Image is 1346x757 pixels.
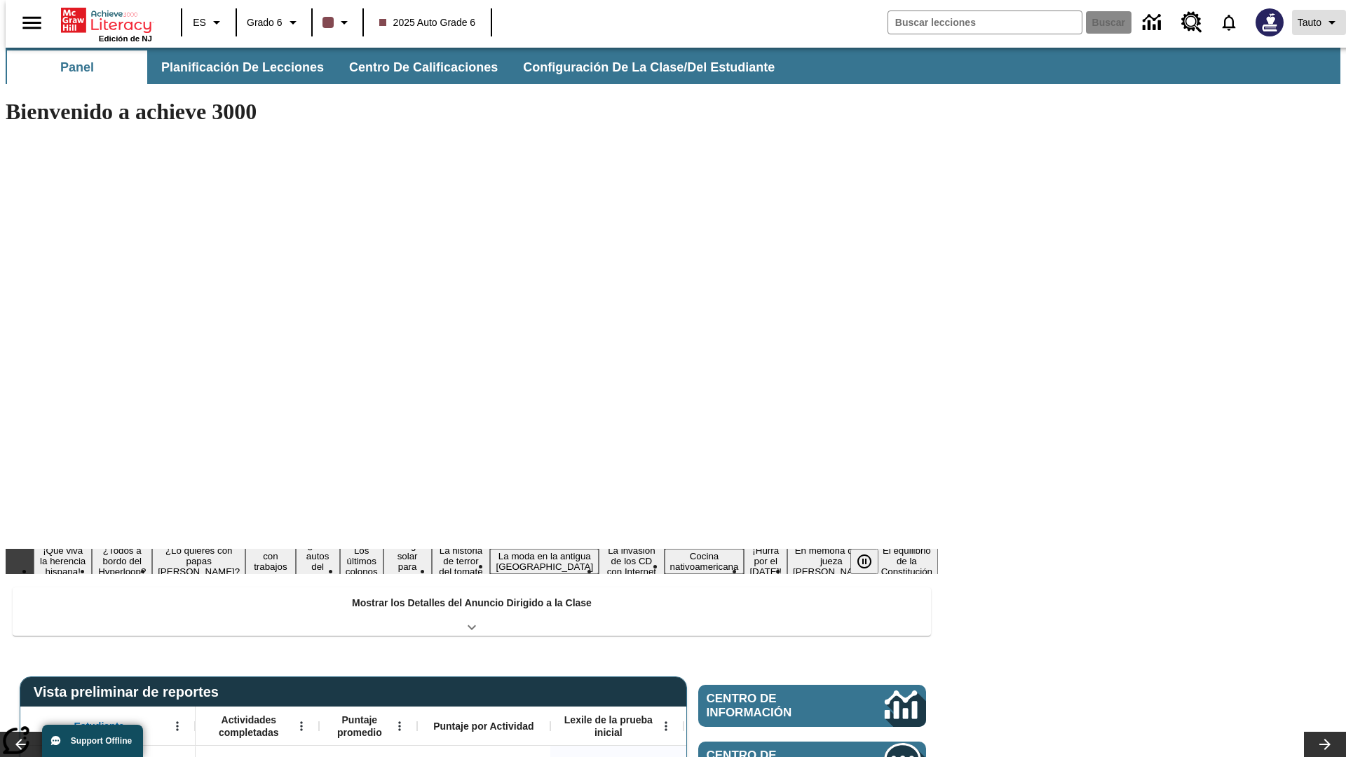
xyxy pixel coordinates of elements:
button: Support Offline [42,725,143,757]
div: Subbarra de navegación [6,50,787,84]
span: ES [193,15,206,30]
button: Abrir menú [291,716,312,737]
button: Diapositiva 7 Energía solar para todos [383,538,432,585]
p: Mostrar los Detalles del Anuncio Dirigido a la Clase [352,596,592,611]
button: Diapositiva 12 ¡Hurra por el Día de la Constitución! [744,543,787,579]
button: Diapositiva 14 El equilibrio de la Constitución [876,543,938,579]
button: Diapositiva 3 ¿Lo quieres con papas fritas? [152,543,245,579]
span: Support Offline [71,736,132,746]
button: Carrusel de lecciones, seguir [1304,732,1346,757]
button: Abrir el menú lateral [11,2,53,43]
span: Lexile de la prueba inicial [557,714,660,739]
span: Planificación de lecciones [161,60,324,76]
button: Diapositiva 2 ¿Todos a bordo del Hyperloop? [92,543,152,579]
a: Centro de recursos, Se abrirá en una pestaña nueva. [1173,4,1211,41]
span: Edición de NJ [99,34,152,43]
input: Buscar campo [888,11,1082,34]
a: Notificaciones [1211,4,1247,41]
a: Centro de información [698,685,926,727]
div: Subbarra de navegación [6,48,1340,84]
div: Pausar [850,549,892,574]
button: Abrir menú [167,716,188,737]
span: Puntaje por Actividad [433,720,533,732]
button: El color de la clase es café oscuro. Cambiar el color de la clase. [317,10,358,35]
button: Diapositiva 4 Niños con trabajos sucios [245,538,295,585]
button: Diapositiva 1 ¡Que viva la herencia hispana! [34,543,92,579]
span: Estudiante [74,720,125,732]
button: Abrir menú [655,716,677,737]
div: Portada [61,5,152,43]
button: Diapositiva 9 La moda en la antigua Roma [490,549,599,574]
h1: Bienvenido a achieve 3000 [6,99,938,125]
span: Panel [60,60,94,76]
button: Abrir menú [389,716,410,737]
button: Pausar [850,549,878,574]
button: Grado: Grado 6, Elige un grado [241,10,307,35]
span: Tauto [1298,15,1321,30]
span: Configuración de la clase/del estudiante [523,60,775,76]
button: Perfil/Configuración [1292,10,1346,35]
button: Diapositiva 13 En memoria de la jueza O'Connor [787,543,876,579]
button: Escoja un nuevo avatar [1247,4,1292,41]
button: Diapositiva 6 Los últimos colonos [340,543,383,579]
button: Lenguaje: ES, Selecciona un idioma [186,10,231,35]
span: 2025 Auto Grade 6 [379,15,476,30]
button: Diapositiva 11 Cocina nativoamericana [665,549,745,574]
a: Centro de información [1134,4,1173,42]
button: Diapositiva 10 La invasión de los CD con Internet [599,543,664,579]
button: Diapositiva 8 La historia de terror del tomate [432,543,491,579]
span: Puntaje promedio [326,714,393,739]
button: Planificación de lecciones [150,50,335,84]
span: Centro de calificaciones [349,60,498,76]
button: Configuración de la clase/del estudiante [512,50,786,84]
button: Panel [7,50,147,84]
span: Vista preliminar de reportes [34,684,226,700]
img: Avatar [1256,8,1284,36]
span: Grado 6 [247,15,283,30]
a: Portada [61,6,152,34]
button: Diapositiva 5 ¿Los autos del futuro? [296,538,340,585]
div: Mostrar los Detalles del Anuncio Dirigido a la Clase [13,587,931,636]
button: Centro de calificaciones [338,50,509,84]
span: Actividades completadas [203,714,295,739]
span: Centro de información [707,692,838,720]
